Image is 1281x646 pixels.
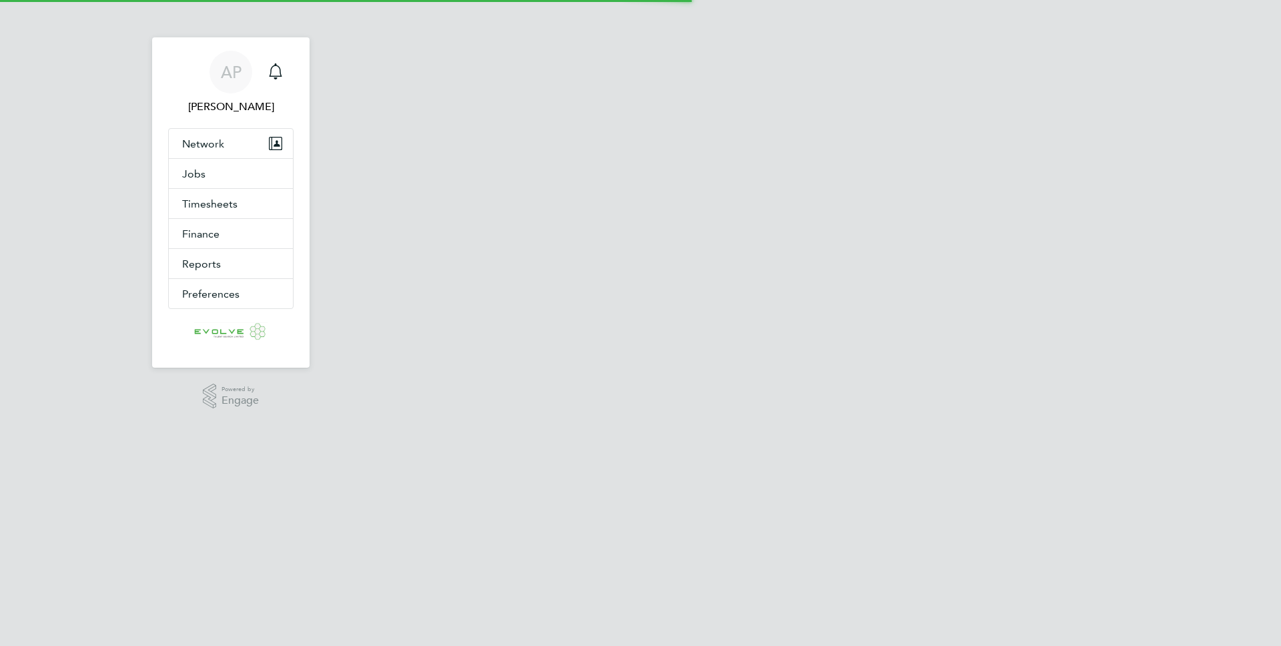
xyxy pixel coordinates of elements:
[168,99,294,115] span: Anthony Perrin
[182,288,240,300] span: Preferences
[169,219,293,248] button: Finance
[169,189,293,218] button: Timesheets
[168,51,294,115] a: AP[PERSON_NAME]
[194,322,268,344] img: evolve-talent-logo-retina.png
[152,37,310,368] nav: Main navigation
[169,129,293,158] button: Network
[182,168,205,180] span: Jobs
[182,258,221,270] span: Reports
[169,279,293,308] button: Preferences
[222,384,259,395] span: Powered by
[182,198,238,210] span: Timesheets
[182,137,224,150] span: Network
[182,228,220,240] span: Finance
[221,63,242,81] span: AP
[168,322,294,344] a: Go to home page
[203,384,260,409] a: Powered byEngage
[222,395,259,406] span: Engage
[169,159,293,188] button: Jobs
[169,249,293,278] button: Reports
